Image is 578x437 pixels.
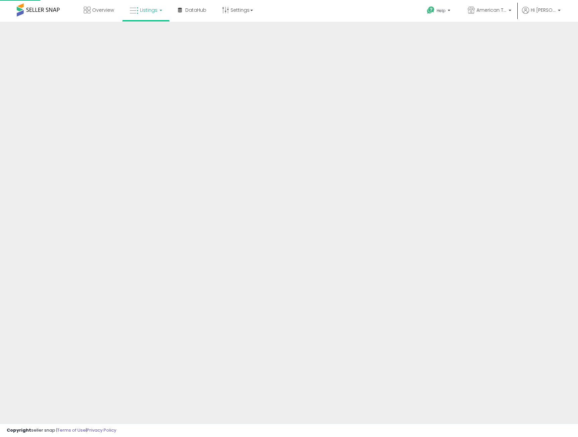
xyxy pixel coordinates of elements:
[422,1,457,22] a: Help
[92,7,114,13] span: Overview
[531,7,556,13] span: Hi [PERSON_NAME]
[437,8,446,13] span: Help
[185,7,206,13] span: DataHub
[140,7,157,13] span: Listings
[476,7,507,13] span: American Telecom Headquarters
[522,7,561,22] a: Hi [PERSON_NAME]
[427,6,435,14] i: Get Help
